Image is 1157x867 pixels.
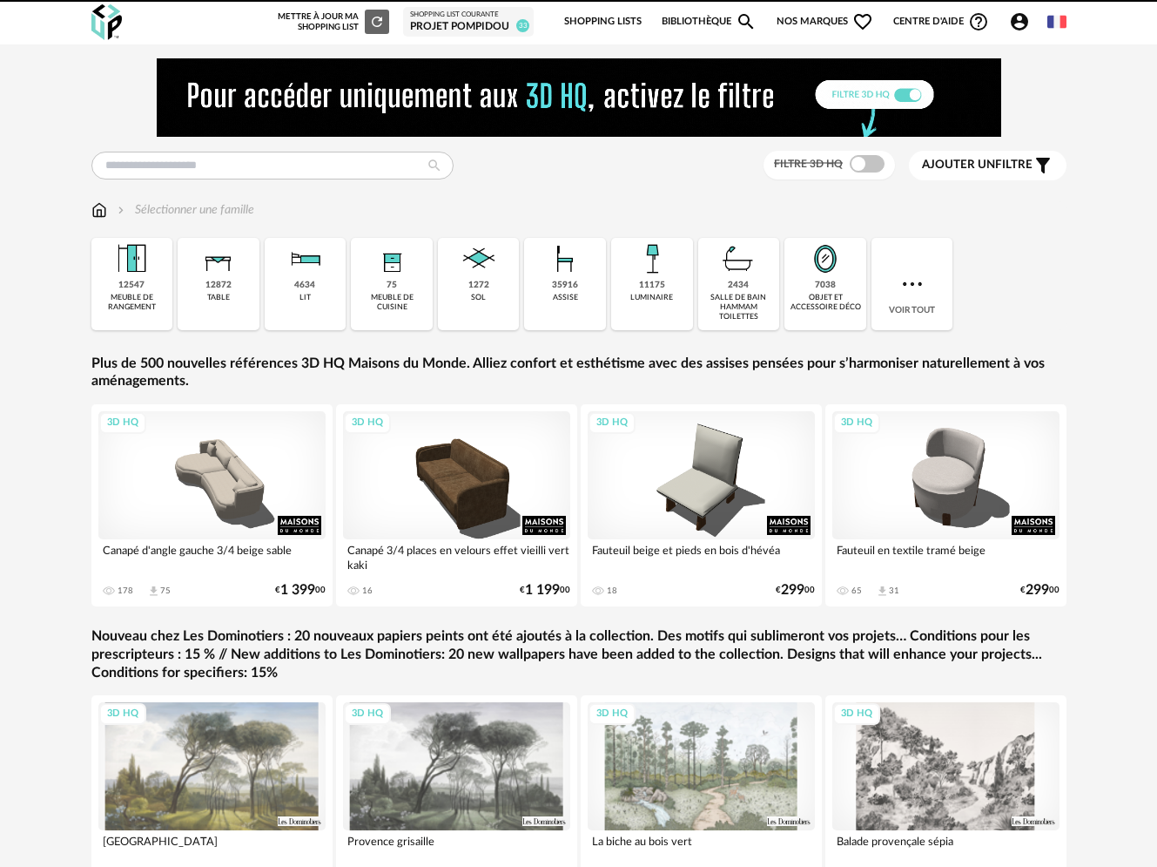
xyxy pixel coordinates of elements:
button: Ajouter unfiltre Filter icon [909,151,1066,180]
div: Sélectionner une famille [114,201,254,219]
a: BibliothèqueMagnify icon [662,3,757,40]
span: Magnify icon [736,11,757,32]
div: Fauteuil beige et pieds en bois d'hévéa [588,539,815,574]
div: Shopping List courante [410,10,527,19]
span: 1 199 [525,585,560,596]
div: 3D HQ [589,412,636,434]
span: Account Circle icon [1009,11,1030,32]
div: Provence grisaille [343,830,570,865]
img: Assise.png [544,238,586,280]
img: Luminaire.png [631,238,673,280]
div: 3D HQ [833,412,880,434]
img: Sol.png [458,238,500,280]
a: Shopping List courante Projet Pompidou 33 [410,10,527,33]
div: Canapé d'angle gauche 3/4 beige sable [98,539,326,574]
div: meuble de cuisine [356,293,427,313]
div: 75 [160,586,171,596]
div: meuble de rangement [97,293,168,313]
img: OXP [91,4,122,40]
img: fr [1047,12,1066,31]
img: Literie.png [284,238,326,280]
span: 33 [516,19,529,32]
span: Filter icon [1033,155,1053,176]
img: svg+xml;base64,PHN2ZyB3aWR0aD0iMTYiIGhlaWdodD0iMTciIHZpZXdCb3g9IjAgMCAxNiAxNyIgZmlsbD0ibm9uZSIgeG... [91,201,107,219]
div: Projet Pompidou [410,20,527,34]
span: Ajouter un [922,159,995,171]
div: 3D HQ [99,703,146,725]
a: Plus de 500 nouvelles références 3D HQ Maisons du Monde. Alliez confort et esthétisme avec des as... [91,355,1066,391]
div: € 00 [520,585,570,596]
div: Voir tout [871,238,953,330]
div: 16 [362,586,373,596]
div: 7038 [815,280,836,291]
span: 299 [781,585,804,596]
span: Account Circle icon [1009,11,1038,32]
img: svg+xml;base64,PHN2ZyB3aWR0aD0iMTYiIGhlaWdodD0iMTYiIHZpZXdCb3g9IjAgMCAxNiAxNiIgZmlsbD0ibm9uZSIgeG... [114,201,128,219]
div: luminaire [630,293,673,302]
div: table [207,293,230,302]
div: € 00 [776,585,815,596]
a: 3D HQ Canapé 3/4 places en velours effet vieilli vert kaki 16 €1 19900 [336,404,577,606]
div: Fauteuil en textile tramé beige [832,539,1059,574]
a: 3D HQ Fauteuil en textile tramé beige 65 Download icon 31 €29900 [825,404,1066,606]
span: 1 399 [280,585,315,596]
div: 12872 [205,280,232,291]
div: 178 [118,586,133,596]
div: € 00 [275,585,326,596]
span: filtre [922,158,1033,173]
a: 3D HQ Fauteuil beige et pieds en bois d'hévéa 18 €29900 [581,404,822,606]
a: Shopping Lists [564,3,642,40]
div: € 00 [1020,585,1059,596]
div: objet et accessoire déco [790,293,861,313]
div: 3D HQ [344,703,391,725]
div: salle de bain hammam toilettes [703,293,775,322]
img: Meuble%20de%20rangement.png [111,238,152,280]
div: 35916 [552,280,578,291]
img: Rangement.png [371,238,413,280]
div: 12547 [118,280,145,291]
div: 3D HQ [99,412,146,434]
div: Canapé 3/4 places en velours effet vieilli vert kaki [343,539,570,574]
div: lit [299,293,311,302]
span: 299 [1026,585,1049,596]
span: Refresh icon [369,17,385,26]
span: Download icon [147,585,160,598]
div: 4634 [294,280,315,291]
div: 2434 [728,280,749,291]
img: Salle%20de%20bain.png [717,238,759,280]
div: 3D HQ [833,703,880,725]
div: assise [553,293,578,302]
span: Download icon [876,585,889,598]
div: sol [471,293,486,302]
div: 3D HQ [344,412,391,434]
img: Table.png [198,238,239,280]
div: Balade provençale sépia [832,830,1059,865]
img: NEW%20NEW%20HQ%20NEW_V1.gif [157,58,1001,137]
div: 1272 [468,280,489,291]
div: Mettre à jour ma Shopping List [278,10,389,34]
div: 65 [851,586,862,596]
div: 11175 [639,280,665,291]
span: Filtre 3D HQ [774,159,843,169]
a: Nouveau chez Les Dominotiers : 20 nouveaux papiers peints ont été ajoutés à la collection. Des mo... [91,627,1066,681]
a: 3D HQ Canapé d'angle gauche 3/4 beige sable 178 Download icon 75 €1 39900 [91,404,333,606]
img: more.7b13dc1.svg [898,270,926,298]
div: La biche au bois vert [588,830,815,865]
div: 31 [889,586,899,596]
div: [GEOGRAPHIC_DATA] [98,830,326,865]
div: 18 [607,586,617,596]
span: Centre d'aideHelp Circle Outline icon [893,11,990,32]
span: Help Circle Outline icon [968,11,989,32]
div: 3D HQ [589,703,636,725]
span: Heart Outline icon [852,11,873,32]
div: 75 [387,280,397,291]
img: Miroir.png [804,238,846,280]
span: Nos marques [777,3,874,40]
